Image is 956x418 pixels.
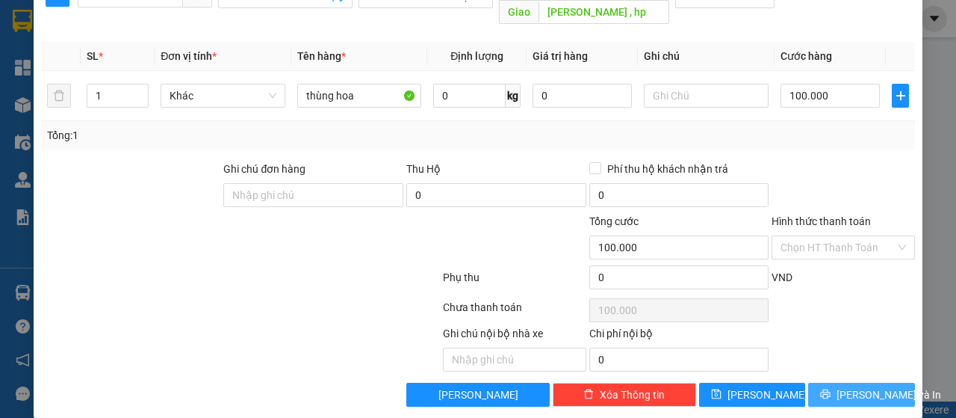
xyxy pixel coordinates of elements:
label: Ghi chú đơn hàng [223,163,305,175]
input: 0 [533,84,632,108]
span: SL [87,50,99,62]
button: plus [892,84,909,108]
span: Đơn vị tính [161,50,217,62]
button: [PERSON_NAME] [406,383,550,407]
div: Ghi chú nội bộ nhà xe [443,325,586,348]
span: printer [820,389,831,401]
span: Tổng cước [589,215,639,227]
button: deleteXóa Thông tin [553,383,696,407]
span: Giá trị hàng [533,50,588,62]
input: Ghi chú đơn hàng [223,183,403,207]
span: Tên hàng [297,50,346,62]
span: delete [583,389,594,401]
input: VD: Bàn, Ghế [297,84,422,108]
span: Định lượng [450,50,503,62]
div: Phụ thu [441,269,588,295]
span: plus [893,90,908,102]
span: Cước hàng [780,50,832,62]
button: delete [47,84,71,108]
span: Thu Hộ [406,163,441,175]
input: Nhập ghi chú [443,348,586,372]
span: [PERSON_NAME] [438,387,518,403]
label: Hình thức thanh toán [772,215,871,227]
span: kg [506,84,521,108]
span: [PERSON_NAME] và In [836,387,941,403]
input: Ghi Chú [644,84,769,108]
button: save[PERSON_NAME] [699,383,806,407]
span: save [711,389,721,401]
button: printer[PERSON_NAME] và In [808,383,915,407]
span: Khác [170,84,276,107]
span: [PERSON_NAME] [727,387,807,403]
div: Tổng: 1 [47,127,370,144]
div: Chi phí nội bộ [589,325,769,348]
div: Chưa thanh toán [441,299,588,325]
span: VND [772,271,792,283]
th: Ghi chú [638,42,775,71]
span: Xóa Thông tin [600,387,665,403]
span: Phí thu hộ khách nhận trả [601,161,734,177]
